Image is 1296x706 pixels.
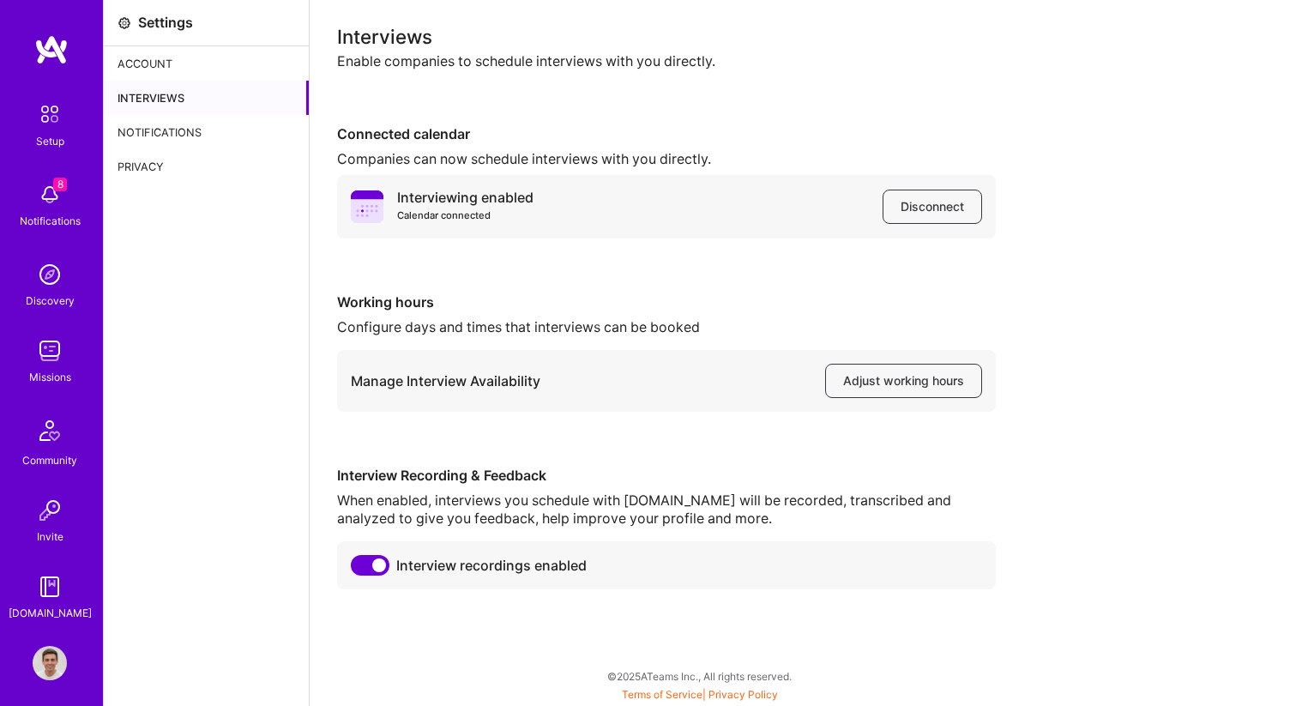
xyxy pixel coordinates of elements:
a: Privacy Policy [708,688,778,701]
div: Interviews [337,27,1269,45]
img: setup [32,96,68,132]
img: teamwork [33,334,67,368]
div: Settings [138,14,193,32]
div: Calendar connected [397,207,533,225]
div: Missions [29,368,71,386]
div: Configure days and times that interviews can be booked [337,318,996,336]
div: Enable companies to schedule interviews with you directly. [337,52,1269,70]
img: logo [34,34,69,65]
img: guide book [33,570,67,604]
div: Interviews [104,81,309,115]
i: icon Settings [118,16,131,30]
span: Adjust working hours [843,372,964,389]
div: Setup [36,132,64,150]
img: User Avatar [33,646,67,680]
img: Community [29,410,70,451]
div: [DOMAIN_NAME] [9,604,92,622]
img: bell [33,178,67,212]
span: Interview recordings enabled [396,557,587,575]
div: Interviewing enabled [397,189,533,225]
div: Account [104,46,309,81]
a: User Avatar [28,646,71,680]
div: Invite [37,528,63,546]
div: Companies can now schedule interviews with you directly. [337,150,996,168]
div: Notifications [104,115,309,149]
span: Disconnect [901,198,964,215]
div: Notifications [20,212,81,230]
img: discovery [33,257,67,292]
button: Disconnect [883,190,982,224]
div: Connected calendar [337,125,996,143]
img: Invite [33,493,67,528]
div: When enabled, interviews you schedule with [DOMAIN_NAME] will be recorded, transcribed and analyz... [337,492,996,528]
div: Privacy [104,149,309,184]
div: Discovery [26,292,75,310]
i: icon PurpleCalendar [351,190,383,223]
div: Interview Recording & Feedback [337,467,996,485]
div: Manage Interview Availability [351,372,540,390]
a: Terms of Service [622,688,702,701]
span: | [622,688,778,701]
span: 8 [53,178,67,191]
div: Community [22,451,77,469]
div: © 2025 ATeams Inc., All rights reserved. [103,655,1296,697]
button: Adjust working hours [825,364,982,398]
div: Working hours [337,293,996,311]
